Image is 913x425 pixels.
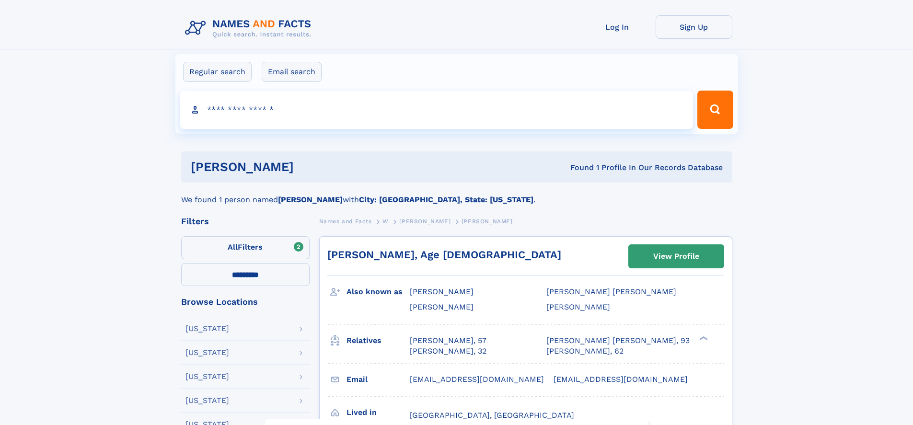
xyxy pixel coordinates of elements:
[228,242,238,252] span: All
[347,404,410,421] h3: Lived in
[546,302,610,311] span: [PERSON_NAME]
[382,215,389,227] a: W
[181,183,732,206] div: We found 1 person named with .
[181,217,310,226] div: Filters
[697,335,708,341] div: ❯
[347,333,410,349] h3: Relatives
[546,287,676,296] span: [PERSON_NAME] [PERSON_NAME]
[278,195,343,204] b: [PERSON_NAME]
[181,15,319,41] img: Logo Names and Facts
[697,91,733,129] button: Search Button
[191,161,432,173] h1: [PERSON_NAME]
[185,349,229,356] div: [US_STATE]
[546,346,624,356] a: [PERSON_NAME], 62
[359,195,533,204] b: City: [GEOGRAPHIC_DATA], State: [US_STATE]
[546,335,690,346] a: [PERSON_NAME] [PERSON_NAME], 93
[656,15,732,39] a: Sign Up
[410,335,486,346] a: [PERSON_NAME], 57
[410,411,574,420] span: [GEOGRAPHIC_DATA], [GEOGRAPHIC_DATA]
[410,287,474,296] span: [PERSON_NAME]
[347,371,410,388] h3: Email
[432,162,723,173] div: Found 1 Profile In Our Records Database
[653,245,699,267] div: View Profile
[180,91,693,129] input: search input
[382,218,389,225] span: W
[410,346,486,356] a: [PERSON_NAME], 32
[185,373,229,380] div: [US_STATE]
[185,397,229,404] div: [US_STATE]
[410,302,474,311] span: [PERSON_NAME]
[554,375,688,384] span: [EMAIL_ADDRESS][DOMAIN_NAME]
[185,325,229,333] div: [US_STATE]
[181,236,310,259] label: Filters
[579,15,656,39] a: Log In
[262,62,322,82] label: Email search
[399,218,451,225] span: [PERSON_NAME]
[399,215,451,227] a: [PERSON_NAME]
[629,245,724,268] a: View Profile
[181,298,310,306] div: Browse Locations
[347,284,410,300] h3: Also known as
[327,249,561,261] a: [PERSON_NAME], Age [DEMOGRAPHIC_DATA]
[410,375,544,384] span: [EMAIL_ADDRESS][DOMAIN_NAME]
[462,218,513,225] span: [PERSON_NAME]
[319,215,372,227] a: Names and Facts
[183,62,252,82] label: Regular search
